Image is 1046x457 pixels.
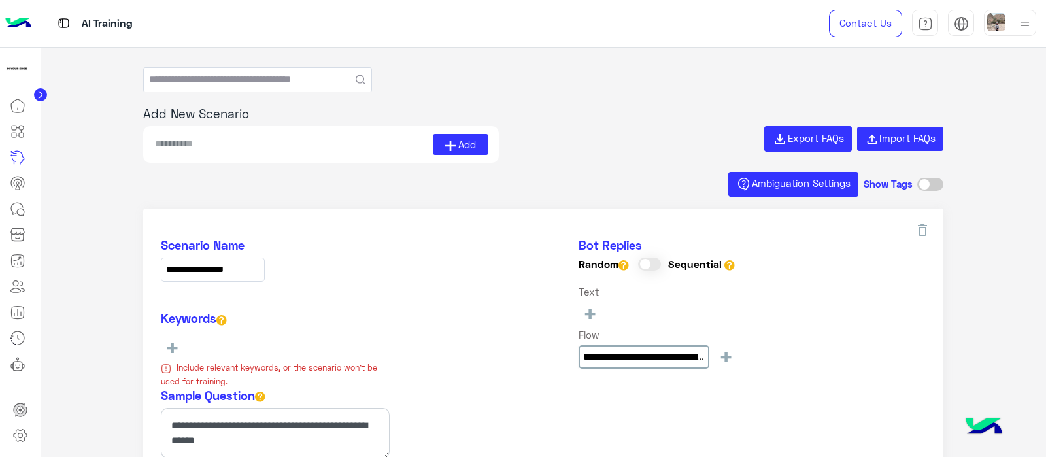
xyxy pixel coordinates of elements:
h5: Sample Question [161,388,390,403]
img: hulul-logo.png [961,405,1007,450]
span: + [582,302,598,324]
img: tab [56,15,72,31]
span: Bot Replies [579,238,642,252]
span: Include relevant keywords, or the scenario won't be used for training. [161,363,377,387]
h5: Scenario Name [161,238,390,253]
h6: Text [579,286,737,297]
button: Import FAQs [857,127,944,152]
button: + [715,345,737,367]
img: useless icon [161,364,171,374]
img: 923305001092802 [5,57,29,80]
img: tab [918,16,933,31]
span: Import FAQs [879,132,936,144]
img: profile [1017,16,1033,32]
button: Add [433,134,489,155]
button: Export FAQs [764,126,852,152]
button: + [579,302,601,324]
span: Add [458,137,476,152]
button: Search [356,75,365,84]
a: Contact Us [829,10,902,37]
img: Logo [5,10,31,37]
p: AI Training [82,15,133,33]
h5: Keywords [161,311,390,326]
img: userImage [987,13,1005,31]
button: Ambiguation Settings [728,172,859,197]
h6: Sequential [668,258,735,271]
span: + [165,336,180,358]
span: Export FAQs [788,132,844,144]
h6: Random [579,258,629,271]
h6: Flow [579,329,737,341]
a: tab [912,10,938,37]
h5: Add New Scenario [143,107,943,122]
h5: Show Tags [864,178,913,192]
span: + [718,345,734,367]
button: + [161,336,184,358]
span: Ambiguation Settings [752,177,851,189]
img: tab [954,16,969,31]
